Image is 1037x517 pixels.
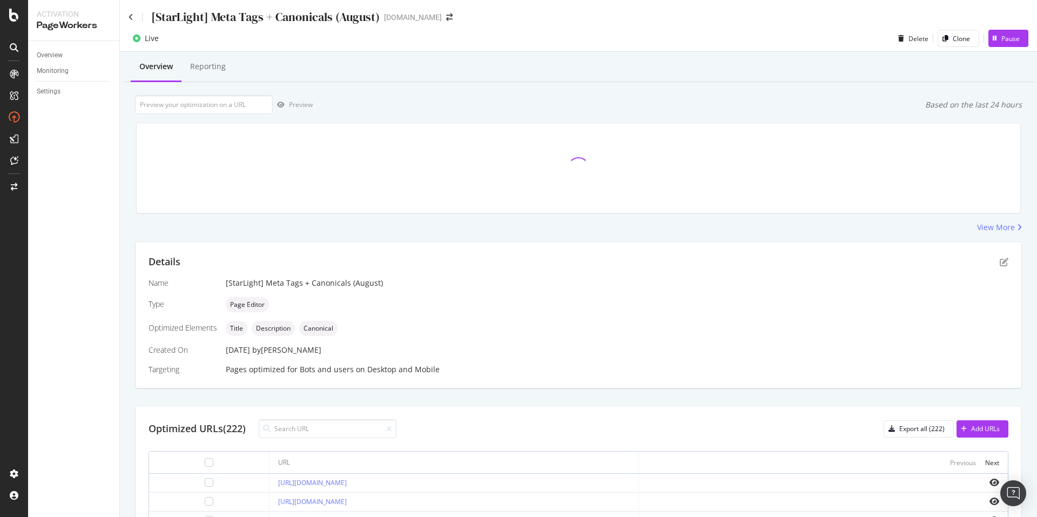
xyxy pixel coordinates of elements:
[226,321,247,336] div: neutral label
[230,301,265,308] span: Page Editor
[37,19,111,32] div: PageWorkers
[989,478,999,487] i: eye
[1001,34,1020,43] div: Pause
[985,456,999,469] button: Next
[988,30,1028,47] button: Pause
[149,364,217,375] div: Targeting
[149,422,246,436] div: Optimized URLs (222)
[384,12,442,23] div: [DOMAIN_NAME]
[256,325,291,332] span: Description
[971,424,1000,433] div: Add URLs
[989,497,999,506] i: eye
[950,456,976,469] button: Previous
[149,345,217,355] div: Created On
[300,364,354,375] div: Bots and users
[899,424,945,433] div: Export all (222)
[884,420,954,438] button: Export all (222)
[273,96,313,113] button: Preview
[252,345,321,355] div: by [PERSON_NAME]
[139,61,173,72] div: Overview
[367,364,440,375] div: Desktop and Mobile
[252,321,295,336] div: neutral label
[299,321,338,336] div: neutral label
[289,100,313,109] div: Preview
[149,255,180,269] div: Details
[1000,480,1026,506] div: Open Intercom Messenger
[977,222,1015,233] div: View More
[259,419,396,438] input: Search URL
[985,458,999,467] div: Next
[149,323,217,333] div: Optimized Elements
[977,222,1022,233] a: View More
[278,458,290,467] div: URL
[950,458,976,467] div: Previous
[190,61,226,72] div: Reporting
[37,50,112,61] a: Overview
[938,30,979,47] button: Clone
[957,420,1008,438] button: Add URLs
[1000,258,1008,266] div: pen-to-square
[226,297,269,312] div: neutral label
[925,99,1022,110] div: Based on the last 24 hours
[278,497,347,506] a: [URL][DOMAIN_NAME]
[135,95,273,114] input: Preview your optimization on a URL
[37,65,112,77] a: Monitoring
[226,364,1008,375] div: Pages optimized for on
[37,50,63,61] div: Overview
[278,478,347,487] a: [URL][DOMAIN_NAME]
[230,325,243,332] span: Title
[226,345,1008,355] div: [DATE]
[226,278,1008,288] div: [StarLight] Meta Tags + Canonicals (August)
[304,325,333,332] span: Canonical
[37,9,111,19] div: Activation
[953,34,970,43] div: Clone
[908,34,928,43] div: Delete
[37,86,60,97] div: Settings
[446,14,453,21] div: arrow-right-arrow-left
[145,33,159,44] div: Live
[37,86,112,97] a: Settings
[149,278,217,288] div: Name
[37,65,69,77] div: Monitoring
[149,299,217,310] div: Type
[129,14,133,21] a: Click to go back
[894,30,928,47] button: Delete
[151,9,380,25] div: [StarLight] Meta Tags + Canonicals (August)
